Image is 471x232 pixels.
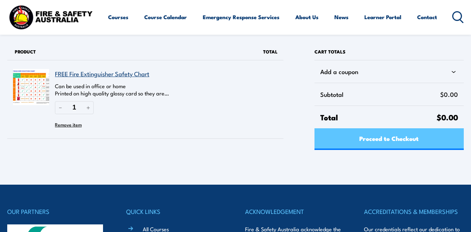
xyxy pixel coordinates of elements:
button: Reduce quantity of FREE Fire Extinguisher Safety Chart [55,101,66,114]
a: Emergency Response Services [203,8,279,26]
span: $0.00 [437,111,458,123]
a: Contact [417,8,437,26]
button: Remove FREE Fire Extinguisher Safety Chart from cart [55,119,82,130]
a: Course Calendar [144,8,187,26]
a: Proceed to Checkout [314,128,464,150]
input: Quantity of FREE Fire Extinguisher Safety Chart in your cart. [66,101,83,114]
span: Product [15,48,36,55]
a: About Us [295,8,318,26]
h4: QUICK LINKS [126,206,226,216]
h4: ACCREDITATIONS & MEMBERSHIPS [364,206,464,216]
img: FREE Fire Extinguisher Safety Chart [13,69,49,105]
h4: ACKNOWLEDGEMENT [245,206,345,216]
div: Add a coupon [320,66,458,77]
span: $0.00 [440,89,458,100]
h4: OUR PARTNERS [7,206,107,216]
h2: Cart totals [314,43,464,60]
button: Increase quantity of FREE Fire Extinguisher Safety Chart [83,101,94,114]
a: News [334,8,348,26]
p: Can be used in office or home Printed on high quality glossy card so they are… [55,82,241,97]
span: Subtotal [320,89,440,100]
span: Proceed to Checkout [359,129,419,148]
a: Learner Portal [364,8,401,26]
a: Courses [108,8,128,26]
span: Total [320,112,437,123]
a: FREE Fire Extinguisher Safety Chart [55,69,149,78]
span: Total [263,48,278,55]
